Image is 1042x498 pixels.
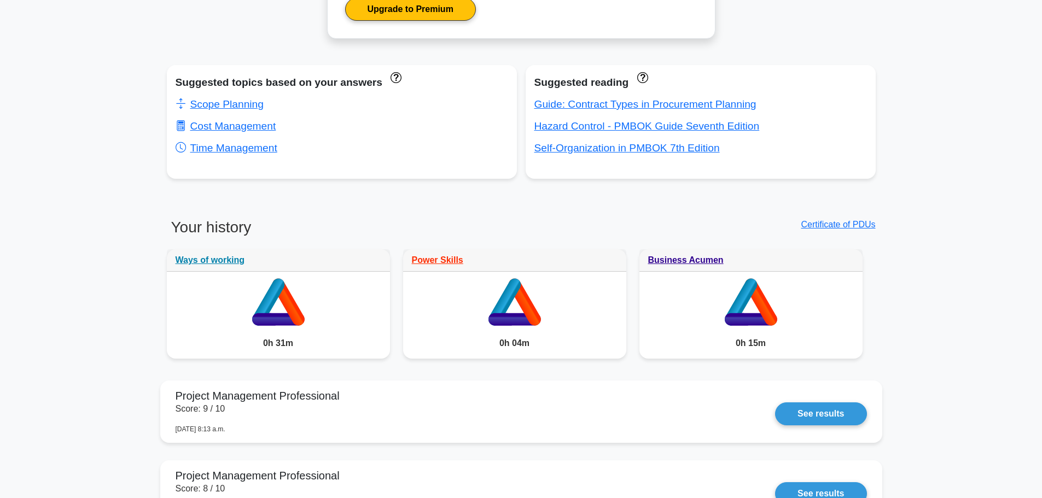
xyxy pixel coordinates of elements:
a: Guide: Contract Types in Procurement Planning [534,98,756,110]
div: Suggested topics based on your answers [176,74,508,91]
a: Business Acumen [648,255,724,265]
a: Power Skills [412,255,463,265]
a: Cost Management [176,120,276,132]
a: Self-Organization in PMBOK 7th Edition [534,142,720,154]
div: 0h 31m [167,328,390,359]
a: Hazard Control - PMBOK Guide Seventh Edition [534,120,760,132]
a: Certificate of PDUs [801,220,875,229]
div: Suggested reading [534,74,867,91]
a: See results [775,402,866,425]
div: 0h 15m [639,328,863,359]
a: Time Management [176,142,277,154]
a: Scope Planning [176,98,264,110]
h3: Your history [167,218,515,245]
a: These concepts have been answered less than 50% correct. The guides disapear when you answer ques... [634,71,648,83]
a: Ways of working [176,255,245,265]
a: These topics have been answered less than 50% correct. Topics disapear when you answer questions ... [388,71,401,83]
div: 0h 04m [403,328,626,359]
